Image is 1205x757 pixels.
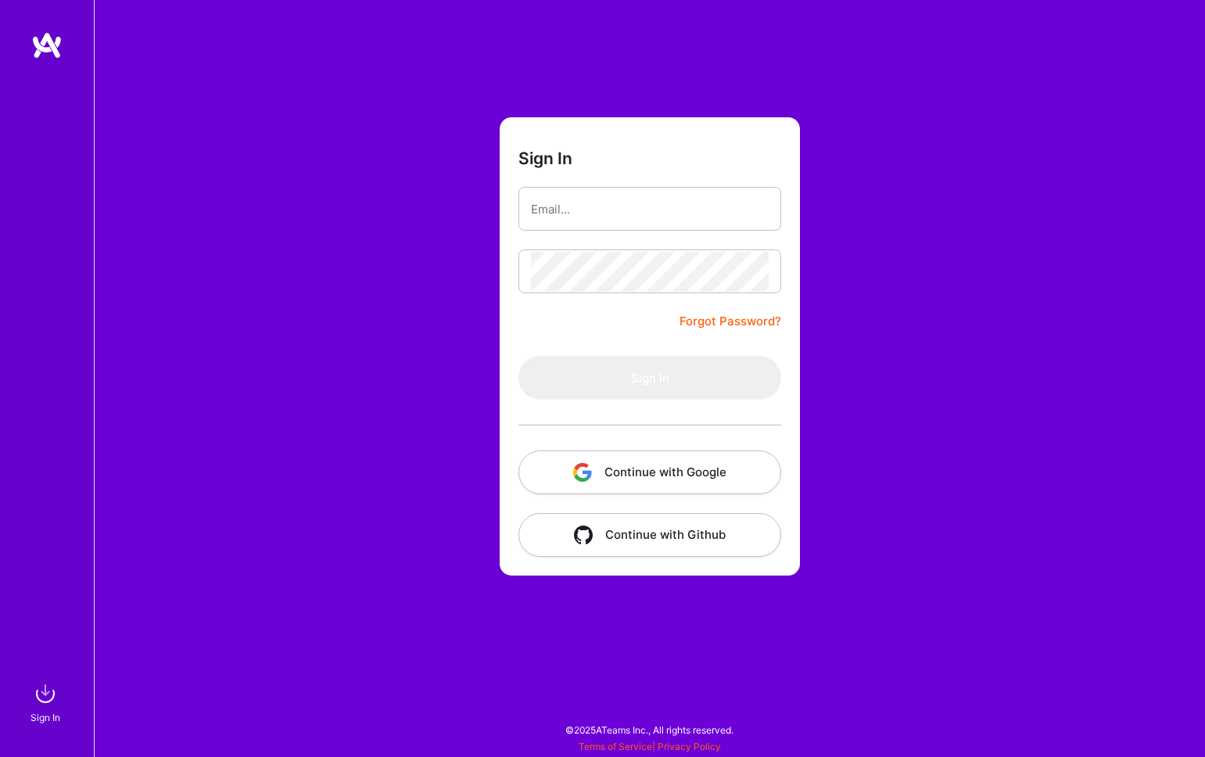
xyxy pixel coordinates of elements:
[518,513,781,557] button: Continue with Github
[518,356,781,400] button: Sign In
[579,741,652,752] a: Terms of Service
[518,149,572,168] h3: Sign In
[518,450,781,494] button: Continue with Google
[94,710,1205,749] div: © 2025 ATeams Inc., All rights reserved.
[574,526,593,544] img: icon
[33,678,61,726] a: sign inSign In
[680,312,781,331] a: Forgot Password?
[658,741,721,752] a: Privacy Policy
[31,31,63,59] img: logo
[531,189,769,229] input: Email...
[579,741,721,752] span: |
[30,678,61,709] img: sign in
[30,709,60,726] div: Sign In
[573,463,592,482] img: icon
